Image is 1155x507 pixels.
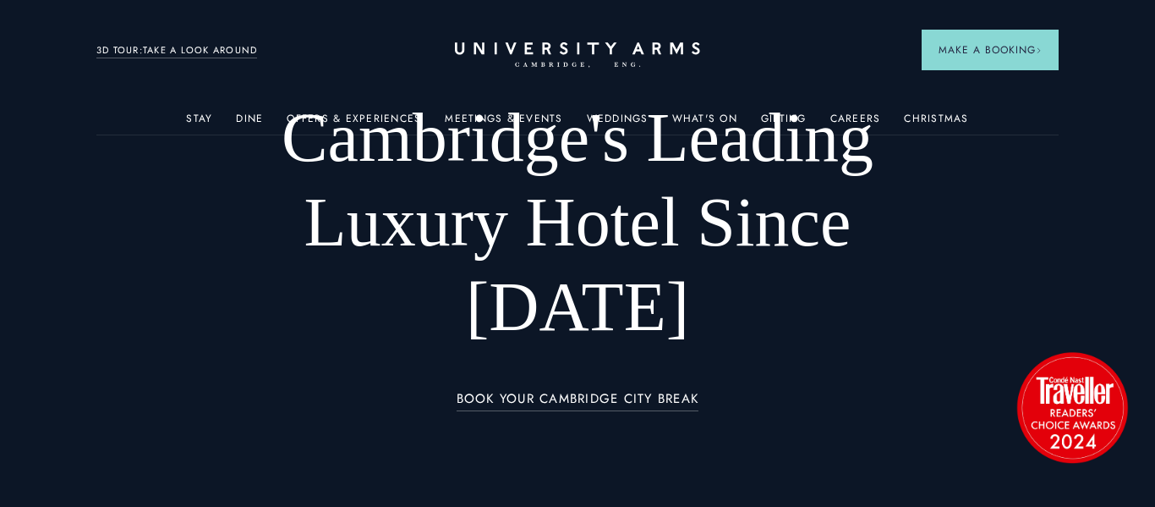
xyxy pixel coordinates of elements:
[1036,47,1042,53] img: Arrow icon
[904,113,968,135] a: Christmas
[922,30,1059,70] button: Make a BookingArrow icon
[445,113,562,135] a: Meetings & Events
[1009,344,1136,471] img: image-2524eff8f0c5d55edbf694693304c4387916dea5-1501x1501-png
[186,113,212,135] a: Stay
[457,392,699,411] a: BOOK YOUR CAMBRIDGE CITY BREAK
[672,113,737,135] a: What's On
[193,96,963,350] h1: Cambridge's Leading Luxury Hotel Since [DATE]
[587,113,649,135] a: Weddings
[287,113,421,135] a: Offers & Experiences
[96,43,258,58] a: 3D TOUR:TAKE A LOOK AROUND
[830,113,881,135] a: Careers
[939,42,1042,58] span: Make a Booking
[761,113,807,135] a: Gifting
[236,113,263,135] a: Dine
[455,42,700,69] a: Home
